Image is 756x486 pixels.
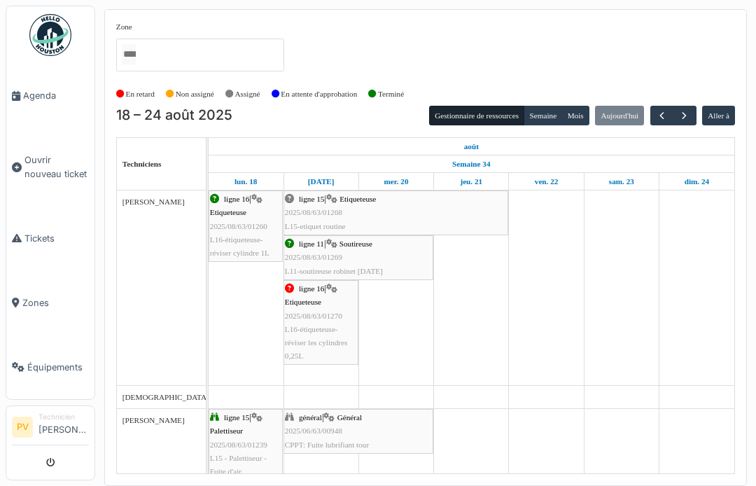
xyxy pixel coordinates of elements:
[339,239,372,248] span: Soutireuse
[595,106,644,125] button: Aujourd'hui
[285,267,383,275] span: L11-soutireuse robinet [DATE]
[6,335,94,399] a: Équipements
[24,153,89,180] span: Ouvrir nouveau ticket
[210,426,243,435] span: Palettiseur
[456,173,486,190] a: 21 août 2025
[337,413,362,422] span: Général
[210,193,281,260] div: |
[285,282,357,363] div: |
[299,284,324,293] span: ligne 16
[299,413,322,422] span: général
[210,222,267,230] span: 2025/08/63/01260
[461,138,482,155] a: 18 août 2025
[22,296,89,310] span: Zones
[210,235,269,257] span: L16-étiqueteuse-réviser cylindre 1L
[38,412,89,422] div: Technicien
[531,173,562,190] a: 22 août 2025
[285,193,507,233] div: |
[299,195,324,203] span: ligne 15
[12,412,89,445] a: PV Technicien[PERSON_NAME]
[299,239,324,248] span: ligne 11
[285,208,342,216] span: 2025/08/63/01268
[210,208,246,216] span: Etiqueteuse
[116,107,232,124] h2: 18 – 24 août 2025
[681,173,713,190] a: 24 août 2025
[23,89,89,102] span: Agenda
[126,88,155,100] label: En retard
[285,312,342,320] span: 2025/08/63/01270
[224,413,249,422] span: ligne 15
[24,232,89,245] span: Tickets
[605,173,638,190] a: 23 août 2025
[6,64,94,128] a: Agenda
[285,222,346,230] span: L15-etiquet routine
[339,195,376,203] span: Etiqueteuse
[380,173,412,190] a: 20 août 2025
[524,106,562,125] button: Semaine
[6,270,94,335] a: Zones
[304,173,338,190] a: 19 août 2025
[650,106,673,126] button: Précédent
[116,21,132,33] label: Zone
[210,454,267,475] span: L15 - Palettiseur - Fuite d'air
[224,195,249,203] span: ligne 16
[285,298,321,306] span: Etiqueteuse
[561,106,589,125] button: Mois
[285,325,347,360] span: L16-étiqueteuse-réviser les cylindres 0,25L
[235,88,260,100] label: Assigné
[27,361,89,374] span: Équipements
[122,393,272,401] span: [DEMOGRAPHIC_DATA][PERSON_NAME]
[449,155,493,173] a: Semaine 34
[673,106,696,126] button: Suivant
[210,440,267,449] span: 2025/08/63/01239
[210,411,281,478] div: |
[122,160,162,168] span: Techniciens
[231,173,260,190] a: 18 août 2025
[429,106,524,125] button: Gestionnaire de ressources
[122,44,136,64] input: Tous
[285,426,342,435] span: 2025/06/63/00948
[378,88,404,100] label: Terminé
[702,106,735,125] button: Aller à
[176,88,214,100] label: Non assigné
[122,197,185,206] span: [PERSON_NAME]
[285,411,432,452] div: |
[122,416,185,424] span: [PERSON_NAME]
[29,14,71,56] img: Badge_color-CXgf-gQk.svg
[285,237,432,278] div: |
[12,417,33,438] li: PV
[6,128,94,206] a: Ouvrir nouveau ticket
[285,440,369,449] span: CPPT: Fuite lubrifiant tour
[285,253,342,261] span: 2025/08/63/01269
[281,88,357,100] label: En attente d'approbation
[6,206,94,270] a: Tickets
[38,412,89,442] li: [PERSON_NAME]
